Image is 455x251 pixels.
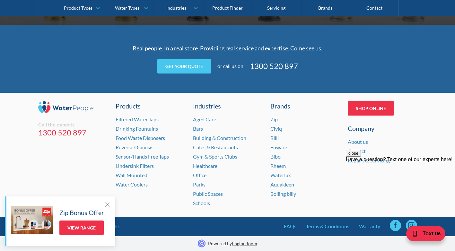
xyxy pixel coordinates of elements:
a: Drinking Fountains [116,125,158,132]
a: Billi [270,135,279,141]
a: Wall Mounted [116,172,147,178]
p: Real people. In a real store. Providing real service and expertise. Come see us. [102,44,353,53]
div: Water Types [115,5,139,11]
a: Bibo [270,153,281,160]
a: About us [348,139,368,145]
a: Parks [193,181,206,187]
a: EngineRoom [232,241,257,246]
a: Public Spaces [193,191,223,197]
a: FAQs [284,222,296,230]
div: or call us on [217,62,243,70]
iframe: podium webchat widget prompt [346,150,455,227]
a: Sensor/Hands Free Taps [116,153,169,160]
a: Gym & Sports Clubs [193,153,237,160]
a: Water Coolers [116,181,148,187]
a: Products [116,101,185,111]
a: Get your quote [157,59,211,74]
iframe: podium webchat widget bubble [404,219,455,251]
a: Undersink Filters [116,163,154,169]
h5: Zip Bonus Offer [59,208,104,217]
img: Zip Bonus Offer [11,206,53,234]
a: Cafes & Restaurants [193,144,238,150]
a: Civiq [270,125,282,132]
a: Waterlux [270,172,291,178]
a: View Range [59,221,104,235]
a: Industries [193,101,262,111]
a: Rheem [270,163,286,169]
a: Boiling billy [270,191,296,197]
a: Food Waste Disposers [116,135,165,141]
div: Industries [166,5,186,11]
a: Terms & Conditions [306,222,349,230]
p: Powered by [208,240,257,247]
a: Aquakleen [270,181,294,187]
a: Reverse Osmosis [116,144,153,150]
div: Company [348,124,417,133]
a: 1300 520 897 [250,60,298,72]
a: 1300 520 897 [38,128,108,137]
a: Aged Care [193,116,216,122]
a: Shop Online [348,101,394,116]
div: Call the experts [38,121,108,128]
a: Office [193,172,206,178]
a: Enware [270,144,287,150]
div: Product Types [64,5,92,11]
a: Schools [193,200,210,206]
a: Bars [193,125,203,132]
a: Contact [348,148,366,154]
a: Filtered Water Taps [116,116,159,122]
div: Brands [270,101,340,111]
a: Zip [270,116,278,122]
a: Healthcare [193,163,217,169]
a: Building & Construction [193,135,246,141]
